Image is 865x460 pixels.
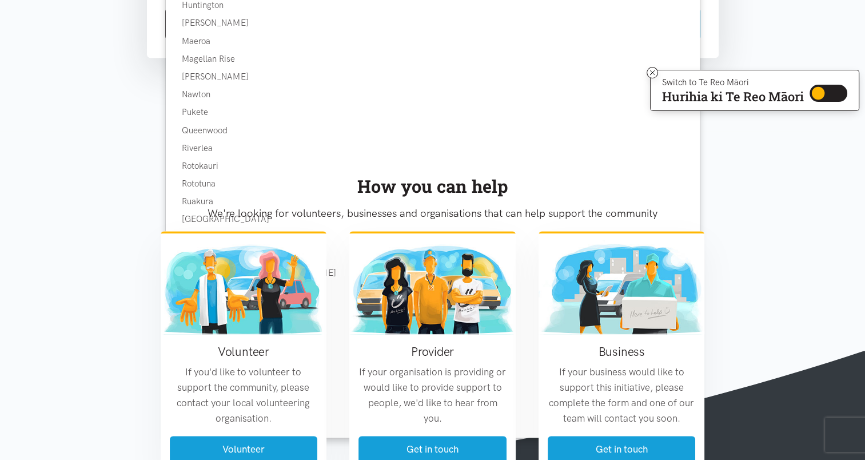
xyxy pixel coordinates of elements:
div: Maeroa [166,34,700,48]
p: If you'd like to volunteer to support the community, please contact your local volunteering organ... [170,364,318,427]
p: Switch to Te Reo Māori [662,79,804,86]
p: If your organisation is providing or would like to provide support to people, we'd like to hear f... [358,364,507,427]
div: Riverlea [166,141,700,155]
div: [PERSON_NAME] [166,70,700,84]
p: We're looking for volunteers, businesses and organisations that can help support the community [161,205,705,222]
div: Pukete [166,105,700,119]
div: [PERSON_NAME] [166,16,700,30]
div: Queenwood [166,124,700,137]
div: Magellan Rise [166,52,700,66]
h3: Provider [358,343,507,360]
div: Nawton [166,88,700,101]
p: Hurihia ki Te Reo Māori [662,92,804,102]
h3: Volunteer [170,343,318,360]
div: How you can help [161,172,705,200]
h3: Business [548,343,696,360]
p: If your business would like to support this initiative, please complete the form and one of our t... [548,364,696,427]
